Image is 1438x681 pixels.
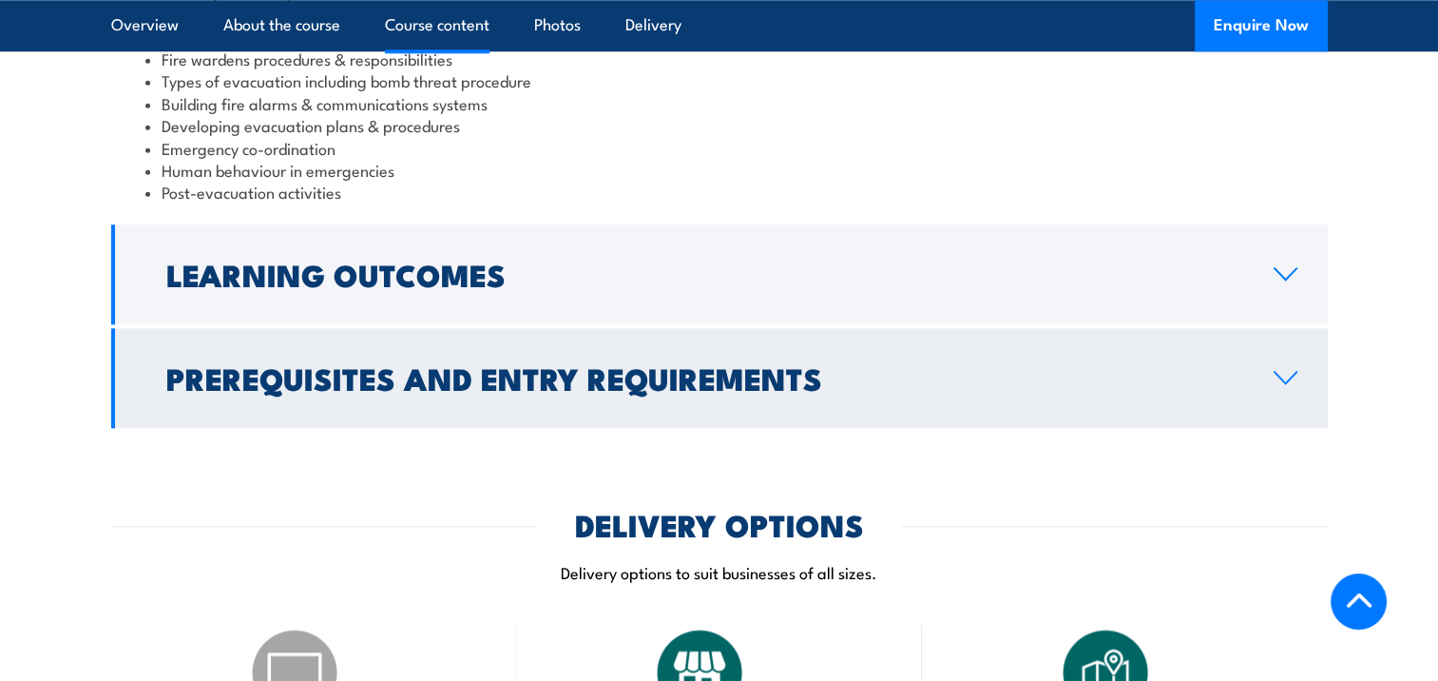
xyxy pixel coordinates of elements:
li: Emergency co-ordination [145,137,1294,159]
a: Learning Outcomes [111,224,1328,324]
li: Types of evacuation including bomb threat procedure [145,69,1294,91]
h2: Learning Outcomes [166,261,1243,287]
a: Prerequisites and Entry Requirements [111,328,1328,428]
li: Fire wardens procedures & responsibilities [145,48,1294,69]
li: Post-evacuation activities [145,181,1294,203]
li: Building fire alarms & communications systems [145,92,1294,114]
li: Human behaviour in emergencies [145,159,1294,181]
h2: Prerequisites and Entry Requirements [166,364,1243,391]
li: Developing evacuation plans & procedures [145,114,1294,136]
p: Delivery options to suit businesses of all sizes. [111,561,1328,583]
h2: DELIVERY OPTIONS [575,511,864,537]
